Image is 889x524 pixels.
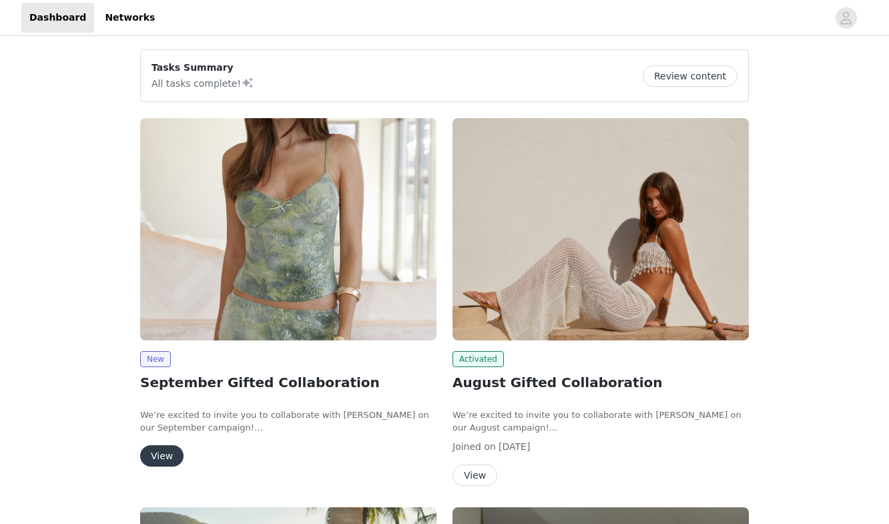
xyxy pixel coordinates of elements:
[152,61,254,75] p: Tasks Summary
[840,7,852,29] div: avatar
[453,351,504,367] span: Activated
[453,409,749,435] p: We’re excited to invite you to collaborate with [PERSON_NAME] on our August campaign!
[97,3,163,33] a: Networks
[140,351,171,367] span: New
[140,451,184,461] a: View
[140,445,184,467] button: View
[453,118,749,340] img: Peppermayo USA
[453,465,497,486] button: View
[453,471,497,481] a: View
[152,75,254,91] p: All tasks complete!
[140,118,436,340] img: Peppermayo USA
[453,372,749,392] h2: August Gifted Collaboration
[643,65,737,87] button: Review content
[140,409,436,435] p: We’re excited to invite you to collaborate with [PERSON_NAME] on our September campaign!
[453,441,496,452] span: Joined on
[21,3,94,33] a: Dashboard
[499,441,530,452] span: [DATE]
[140,372,436,392] h2: September Gifted Collaboration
